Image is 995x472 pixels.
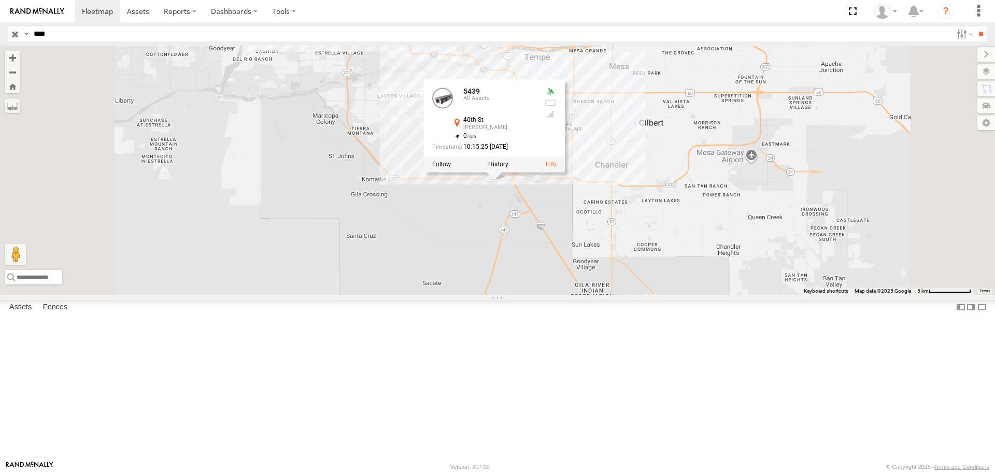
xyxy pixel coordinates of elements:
[546,161,557,168] a: View Asset Details
[934,464,989,470] a: Terms and Conditions
[5,65,20,79] button: Zoom out
[544,88,557,96] div: Valid GPS Fix
[6,462,53,472] a: Visit our Website
[937,3,954,20] i: ?
[886,464,989,470] div: © Copyright 2025 -
[953,26,975,41] label: Search Filter Options
[38,301,73,315] label: Fences
[488,161,508,168] label: View Asset History
[914,288,974,295] button: Map Scale: 5 km per 78 pixels
[5,98,20,113] label: Measure
[463,96,536,102] div: All Assets
[979,289,990,293] a: Terms (opens in new tab)
[5,79,20,93] button: Zoom Home
[22,26,30,41] label: Search Query
[917,288,929,294] span: 5 km
[432,88,453,109] a: View Asset Details
[977,116,995,130] label: Map Settings
[544,99,557,107] div: No battery health information received from this device.
[956,300,966,315] label: Dock Summary Table to the Left
[463,117,536,124] div: 40th St
[432,161,451,168] label: Realtime tracking of Asset
[450,464,490,470] div: Version: 307.00
[804,288,848,295] button: Keyboard shortcuts
[463,88,480,96] a: 5439
[544,110,557,119] div: Last Event GSM Signal Strength
[432,144,536,151] div: Date/time of location update
[966,300,976,315] label: Dock Summary Table to the Right
[5,51,20,65] button: Zoom in
[977,300,987,315] label: Hide Summary Table
[4,301,37,315] label: Assets
[855,288,911,294] span: Map data ©2025 Google
[871,4,901,19] div: Edward Espinoza
[5,244,26,265] button: Drag Pegman onto the map to open Street View
[10,8,64,15] img: rand-logo.svg
[463,133,476,140] span: 0
[463,125,536,131] div: [PERSON_NAME]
